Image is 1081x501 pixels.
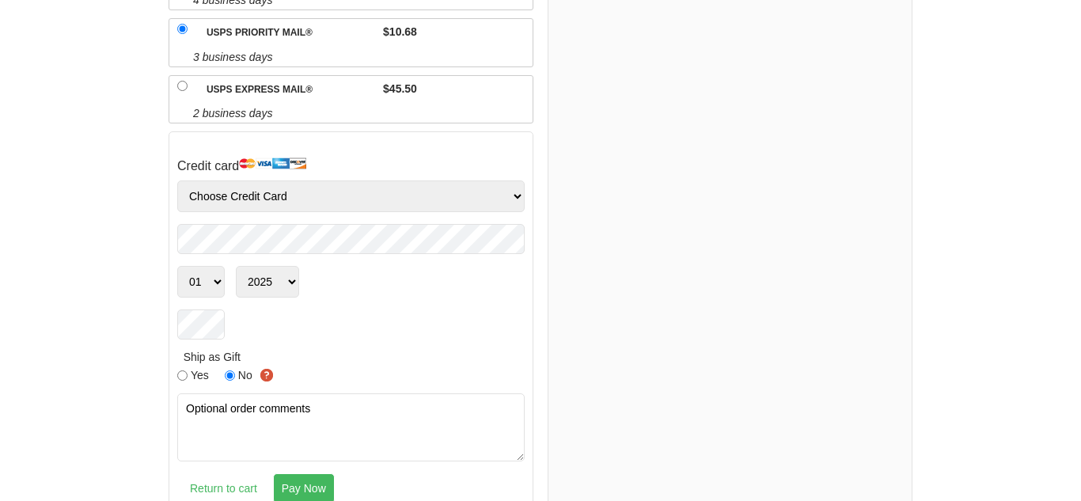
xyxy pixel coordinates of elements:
label: Yes [177,370,217,381]
label: USPS Express Mail® [199,76,380,104]
span: 2 business days [193,104,533,123]
span: 3 business days [193,47,533,66]
h4: Credit card [177,152,525,180]
textarea: Optional order comments [177,393,525,461]
img: sd-cards.gif [239,158,306,170]
img: Learn more [260,369,273,381]
label: Ship as Gift [177,351,241,369]
label: USPS Priority Mail® [199,19,380,47]
span: $10.68 [383,22,417,41]
label: No [225,370,260,381]
span: $45.50 [383,79,417,98]
input: Yes [177,370,188,381]
input: No [225,370,235,381]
